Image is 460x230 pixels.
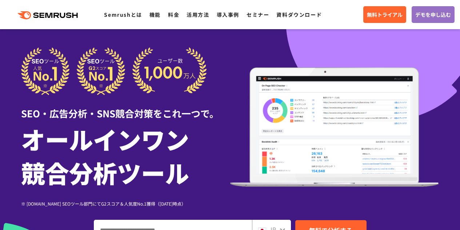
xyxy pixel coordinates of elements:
a: 導入事例 [217,11,239,18]
a: 機能 [149,11,161,18]
span: デモを申し込む [415,11,451,19]
div: SEO・広告分析・SNS競合対策をこれ一つで。 [21,95,230,120]
a: 料金 [168,11,179,18]
a: 活用方法 [187,11,209,18]
span: 無料トライアル [367,11,403,19]
div: ※ [DOMAIN_NAME] SEOツール部門にてG2スコア＆人気度No.1獲得（[DATE]時点） [21,200,230,207]
a: 無料トライアル [363,6,406,23]
a: 資料ダウンロード [276,11,322,18]
h1: オールインワン 競合分析ツール [21,122,230,189]
a: Semrushとは [104,11,142,18]
a: デモを申し込む [412,6,455,23]
a: セミナー [247,11,269,18]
